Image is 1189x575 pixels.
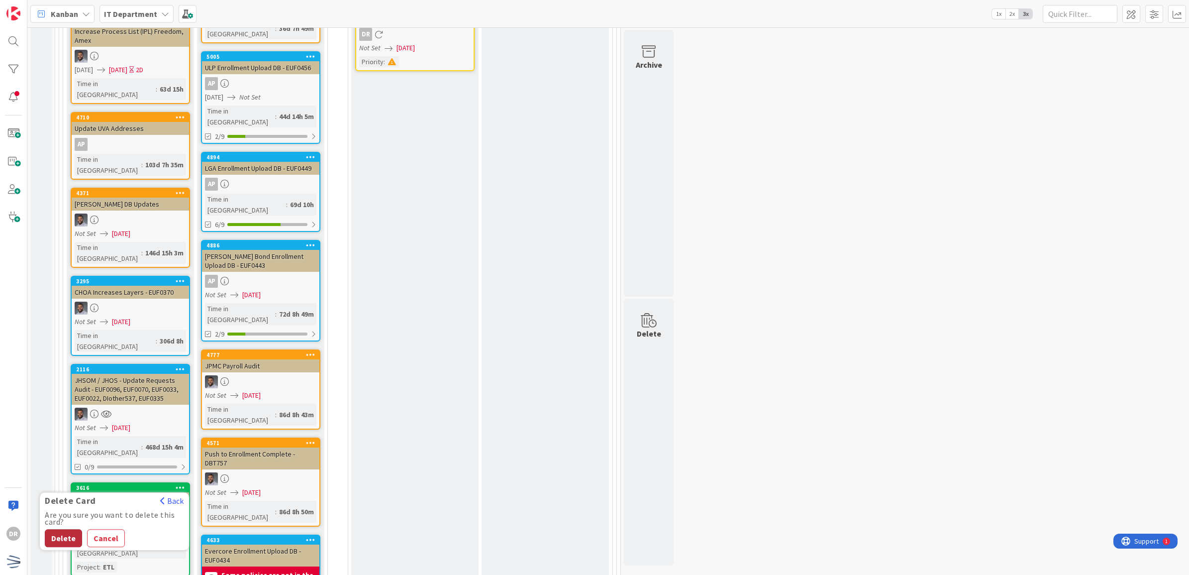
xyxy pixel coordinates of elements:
div: Time in [GEOGRAPHIC_DATA] [205,404,275,426]
span: : [141,442,143,453]
span: Support [21,1,45,13]
div: Priority [359,56,384,67]
div: AP [202,77,319,90]
span: [DATE] [205,92,223,103]
div: 3616 [76,484,189,491]
div: 3616Delete CardBackAre you sure you want to delete this card?DeleteCancel [72,483,189,492]
div: JPMC Payroll Audit [202,359,319,372]
span: 2/9 [215,131,224,142]
div: Time in [GEOGRAPHIC_DATA] [205,194,286,216]
span: 2x [1005,9,1019,19]
div: 86d 8h 43m [277,409,316,420]
span: : [156,84,157,95]
div: 69d 10h [288,199,316,210]
i: Not Set [75,317,96,326]
div: ETL [100,562,117,573]
div: Time in [GEOGRAPHIC_DATA] [75,154,141,176]
input: Quick Filter... [1043,5,1117,23]
div: Evercore Enrollment Upload DB - EUF0434 [202,545,319,567]
span: : [286,199,288,210]
div: 4710 [72,113,189,122]
div: Update UVA Addresses [72,122,189,135]
div: 5005ULP Enrollment Upload DB - EUF0456 [202,52,319,74]
div: 146d 15h 3m [143,247,186,258]
div: 2116 [72,365,189,374]
div: Time in [GEOGRAPHIC_DATA] [205,303,275,325]
div: CHOA Increases Layers - EUF0370 [72,286,189,299]
div: [PERSON_NAME] Bond Enrollment Upload DB - EUF0443 [202,250,319,272]
i: Not Set [205,290,226,299]
div: 4710 [76,114,189,121]
span: [DATE] [75,65,93,75]
div: Increase Process List (IPL) Freedom, Amex [72,16,189,47]
div: Delete [637,328,661,340]
div: 4777 [206,351,319,358]
div: AP [75,138,88,151]
span: Delete Card [40,496,101,506]
div: 72d 8h 49m [277,309,316,320]
i: Not Set [205,391,226,400]
div: 1 [52,4,54,12]
span: [DATE] [396,43,415,53]
button: Back [160,495,184,506]
div: 4886 [202,241,319,250]
div: 2D [136,65,143,75]
span: : [156,336,157,346]
div: AP [205,178,218,191]
span: : [99,562,100,573]
div: 4571 [202,439,319,448]
div: 5005 [206,53,319,60]
div: Project [75,562,99,573]
span: [DATE] [242,290,261,300]
span: [DATE] [112,317,130,327]
span: : [275,23,277,34]
i: Not Set [75,229,96,238]
span: : [141,159,143,170]
div: DR [356,28,474,41]
div: 3295 [72,277,189,286]
i: Not Set [75,423,96,432]
span: [DATE] [109,65,127,75]
img: avatar [6,555,20,569]
div: FS [72,408,189,421]
div: 5005 [202,52,319,61]
span: [DATE] [112,229,130,239]
div: Time in [GEOGRAPHIC_DATA] [75,436,141,458]
div: 4886[PERSON_NAME] Bond Enrollment Upload DB - EUF0443 [202,241,319,272]
span: Kanban [51,8,78,20]
span: : [275,309,277,320]
div: AP [205,275,218,288]
span: 6/9 [215,220,224,230]
div: FS [202,375,319,388]
div: 4633 [202,536,319,545]
span: : [275,409,277,420]
div: Increase Process List (IPL) Freedom, Amex [72,25,189,47]
span: [DATE] [112,423,130,433]
div: 44d 14h 5m [277,111,316,122]
div: Time in [GEOGRAPHIC_DATA] [205,501,275,523]
i: Not Set [359,43,381,52]
div: DR [359,28,372,41]
div: 4886 [206,242,319,249]
span: [DATE] [242,390,261,401]
div: 3295 [76,278,189,285]
div: FS [72,214,189,227]
span: 1x [992,9,1005,19]
div: 4894 [202,153,319,162]
div: 4710Update UVA Addresses [72,113,189,135]
div: Time in [GEOGRAPHIC_DATA] [75,330,156,352]
div: 36d 7h 49m [277,23,316,34]
img: FS [205,472,218,485]
div: AP [202,275,319,288]
img: Visit kanbanzone.com [6,6,20,20]
div: Time in [GEOGRAPHIC_DATA] [75,78,156,100]
div: 2116JHSOM / JHOS - Update Requests Audit - EUF0096, EUF0070, EUF0033, EUF0022, DIother537, EUF0335 [72,365,189,405]
div: 468d 15h 4m [143,442,186,453]
div: 4371 [72,189,189,198]
div: Time in [GEOGRAPHIC_DATA] [205,17,275,39]
span: : [384,56,385,67]
div: Time in [GEOGRAPHIC_DATA] [205,106,275,127]
div: 4371[PERSON_NAME] DB Updates [72,189,189,211]
div: ULP Enrollment Upload DB - EUF0456 [202,61,319,74]
span: : [141,247,143,258]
